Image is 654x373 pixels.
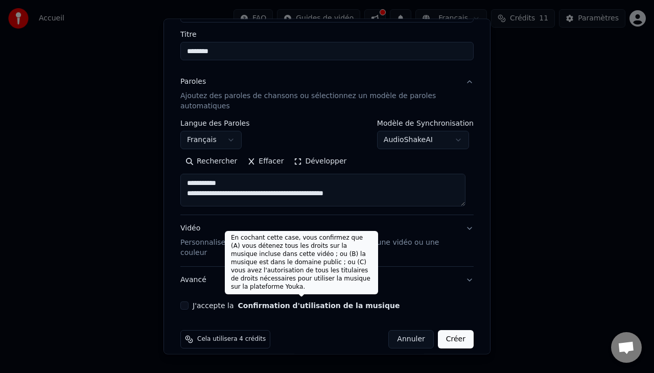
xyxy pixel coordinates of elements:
button: Annuler [388,330,433,348]
label: J'accepte la [193,302,400,309]
span: Cela utilisera 4 crédits [197,335,266,343]
button: Rechercher [180,153,242,170]
label: Titre [180,31,474,38]
label: Langue des Paroles [180,120,250,127]
button: Effacer [242,153,289,170]
button: VidéoPersonnaliser le vidéo de karaoké : utiliser une image, une vidéo ou une couleur [180,215,474,266]
button: Créer [438,330,474,348]
div: Vidéo [180,223,457,258]
label: Modèle de Synchronisation [377,120,474,127]
p: Ajoutez des paroles de chansons ou sélectionnez un modèle de paroles automatiques [180,91,457,111]
button: Développer [289,153,352,170]
div: En cochant cette case, vous confirmez que (A) vous détenez tous les droits sur la musique incluse... [225,231,378,294]
p: Personnaliser le vidéo de karaoké : utiliser une image, une vidéo ou une couleur [180,238,457,258]
button: Avancé [180,267,474,293]
button: ParolesAjoutez des paroles de chansons ou sélectionnez un modèle de paroles automatiques [180,69,474,120]
div: Paroles [180,77,206,87]
button: J'accepte la [238,302,400,309]
div: ParolesAjoutez des paroles de chansons ou sélectionnez un modèle de paroles automatiques [180,120,474,215]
